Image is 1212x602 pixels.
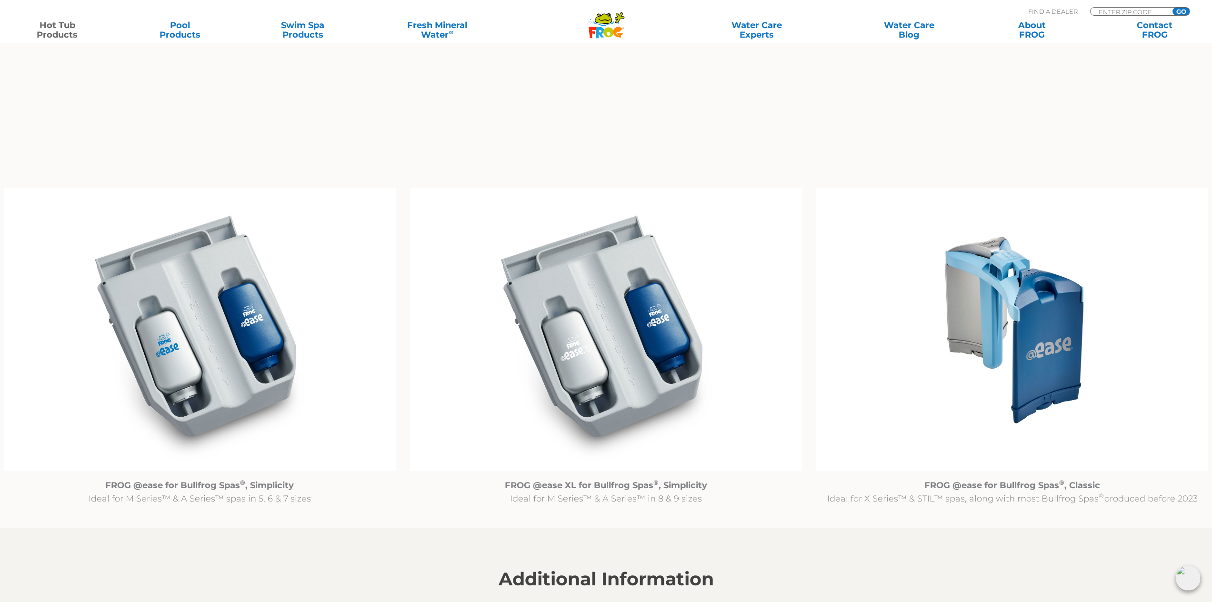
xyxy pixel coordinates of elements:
[1172,8,1190,15] input: GO
[410,188,802,471] img: @ease_Bullfrog_FROG @easeXL for Bullfrog Spas with Filter
[1059,479,1064,486] sup: ®
[924,480,1100,491] strong: FROG @ease for Bullfrog Spas , Classic
[449,28,453,36] sup: ∞
[861,20,957,40] a: Water CareBlog
[240,479,245,486] sup: ®
[653,479,659,486] sup: ®
[1028,7,1078,16] p: Find A Dealer
[816,479,1208,505] p: Ideal for X Series™ & STIL™ spas, along with most Bullfrog Spas produced before 2023
[4,479,396,505] p: Ideal for M Series™ & A Series™ spas in 5, 6 & 7 sizes
[1099,492,1104,500] sup: ®
[313,569,899,590] h2: Additional Information
[410,479,802,505] p: Ideal for M Series™ & A Series™ in 8 & 9 sizes
[1098,8,1162,16] input: Zip Code Form
[505,480,707,491] strong: FROG @ease XL for Bullfrog Spas , Simplicity
[10,20,105,40] a: Hot TubProducts
[4,188,396,471] img: @ease_Bullfrog_FROG @ease R180 for Bullfrog Spas with Filter
[816,188,1208,471] img: Untitled design (94)
[378,20,497,40] a: Fresh MineralWater∞
[1107,20,1202,40] a: ContactFROG
[132,20,228,40] a: PoolProducts
[679,20,834,40] a: Water CareExperts
[984,20,1080,40] a: AboutFROG
[255,20,350,40] a: Swim SpaProducts
[105,480,294,491] strong: FROG @ease for Bullfrog Spas , Simplicity
[1176,566,1201,591] img: openIcon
